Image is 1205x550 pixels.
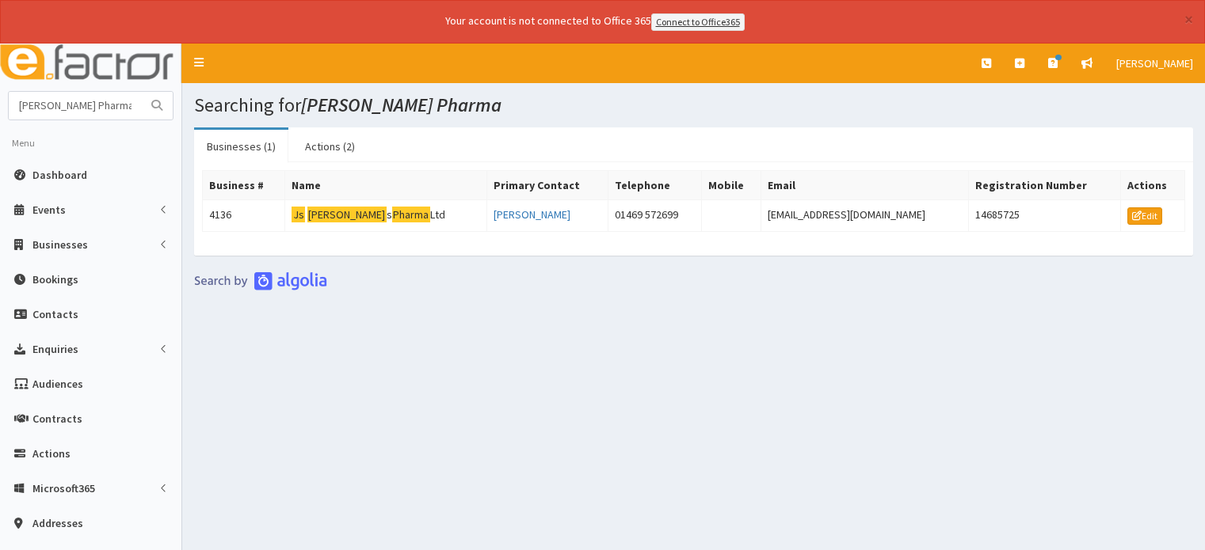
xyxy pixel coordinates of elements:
a: Businesses (1) [194,130,288,163]
span: Dashboard [32,168,87,182]
input: Search... [9,92,142,119]
th: Registration Number [969,170,1121,199]
td: [EMAIL_ADDRESS][DOMAIN_NAME] [761,199,969,231]
span: Bookings [32,272,78,286]
td: 4136 [203,199,285,231]
th: Actions [1120,170,1184,199]
span: Businesses [32,237,88,252]
th: Telephone [608,170,702,199]
th: Primary Contact [487,170,608,199]
span: [PERSON_NAME] [1116,56,1193,70]
a: [PERSON_NAME] [494,207,570,222]
span: Events [32,203,66,217]
a: Actions (2) [292,130,368,163]
td: 01469 572699 [608,199,702,231]
th: Name [285,170,487,199]
span: Microsoft365 [32,481,95,495]
h1: Searching for [194,95,1193,116]
td: s Ltd [285,199,487,231]
a: Connect to Office365 [651,13,745,31]
a: Edit [1127,207,1162,225]
span: Enquiries [32,342,78,356]
button: × [1184,11,1193,28]
div: Your account is not connected to Office 365 [132,13,1058,31]
mark: Js [292,207,305,223]
mark: Pharma [392,207,430,223]
span: Actions [32,446,71,461]
i: [PERSON_NAME] Pharma [301,93,501,117]
th: Business # [203,170,285,199]
span: Contracts [32,412,82,426]
span: Addresses [32,516,83,530]
td: 14685725 [969,199,1121,231]
th: Email [761,170,969,199]
img: search-by-algolia-light-background.png [194,271,327,290]
a: [PERSON_NAME] [1104,44,1205,83]
span: Audiences [32,377,83,391]
mark: [PERSON_NAME] [307,207,387,223]
span: Contacts [32,307,78,321]
th: Mobile [701,170,761,199]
